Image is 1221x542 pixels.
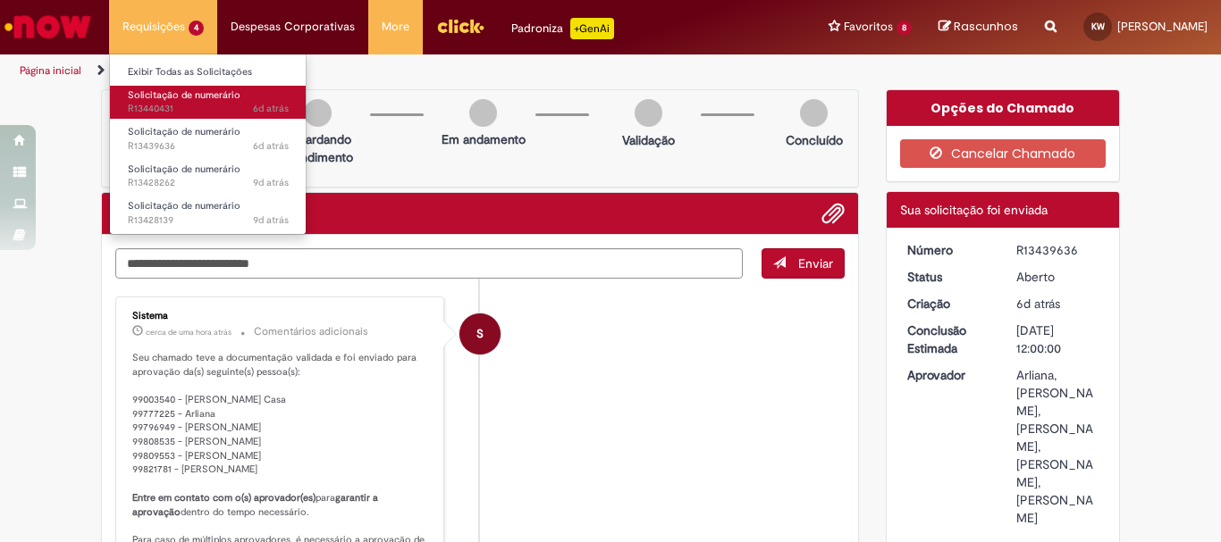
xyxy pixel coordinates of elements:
[128,88,240,102] span: Solicitação de numerário
[1016,268,1099,286] div: Aberto
[253,139,289,153] span: 6d atrás
[2,9,94,45] img: ServiceNow
[939,19,1018,36] a: Rascunhos
[109,54,307,235] ul: Requisições
[115,248,743,279] textarea: Digite sua mensagem aqui...
[128,125,240,138] span: Solicitação de numerário
[13,54,801,88] ul: Trilhas de página
[786,131,843,149] p: Concluído
[459,313,501,354] div: System
[274,130,361,166] p: Aguardando atendimento
[954,18,1018,35] span: Rascunhos
[132,491,316,504] b: Entre em contato com o(s) aprovador(es)
[110,196,307,229] a: Aberto R13428139 : Solicitação de numerário
[635,99,662,127] img: img-circle-grey.png
[146,327,232,338] time: 28/08/2025 09:00:49
[189,21,204,36] span: 4
[1016,321,1099,357] div: [DATE] 12:00:00
[1016,241,1099,259] div: R13439636
[897,21,912,36] span: 8
[128,139,289,154] span: R13439636
[900,202,1048,218] span: Sua solicitação foi enviada
[253,176,289,189] time: 19/08/2025 11:59:00
[128,176,289,190] span: R13428262
[1016,296,1060,312] time: 22/08/2025 12:03:37
[110,86,307,119] a: Aberto R13440431 : Solicitação de numerário
[231,18,355,36] span: Despesas Corporativas
[511,18,614,39] div: Padroniza
[894,295,1004,313] dt: Criação
[132,491,381,519] b: garantir a aprovação
[622,131,675,149] p: Validação
[436,13,484,39] img: click_logo_yellow_360x200.png
[1016,296,1060,312] span: 6d atrás
[128,213,289,228] span: R13428139
[821,202,845,225] button: Adicionar anexos
[894,268,1004,286] dt: Status
[469,99,497,127] img: img-circle-grey.png
[110,122,307,155] a: Aberto R13439636 : Solicitação de numerário
[844,18,893,36] span: Favoritos
[110,63,307,82] a: Exibir Todas as Solicitações
[110,160,307,193] a: Aberto R13428262 : Solicitação de numerário
[128,163,240,176] span: Solicitação de numerário
[894,241,1004,259] dt: Número
[798,255,833,271] span: Enviar
[254,324,368,339] small: Comentários adicionais
[1016,295,1099,313] div: 22/08/2025 12:03:37
[1091,21,1105,32] span: KW
[476,313,484,355] span: S
[128,199,240,213] span: Solicitação de numerário
[20,63,81,78] a: Página inicial
[132,311,430,321] div: Sistema
[382,18,409,36] span: More
[253,176,289,189] span: 9d atrás
[900,139,1107,168] button: Cancelar Chamado
[128,102,289,116] span: R13440431
[894,366,1004,384] dt: Aprovador
[253,213,289,227] span: 9d atrás
[122,18,185,36] span: Requisições
[1117,19,1208,34] span: [PERSON_NAME]
[762,248,845,279] button: Enviar
[800,99,828,127] img: img-circle-grey.png
[894,321,1004,357] dt: Conclusão Estimada
[442,130,526,148] p: Em andamento
[304,99,332,127] img: img-circle-grey.png
[253,102,289,115] time: 22/08/2025 15:23:23
[570,18,614,39] p: +GenAi
[253,102,289,115] span: 6d atrás
[146,327,232,338] span: cerca de uma hora atrás
[887,90,1120,126] div: Opções do Chamado
[1016,366,1099,527] div: Arliana, [PERSON_NAME], [PERSON_NAME], [PERSON_NAME], [PERSON_NAME]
